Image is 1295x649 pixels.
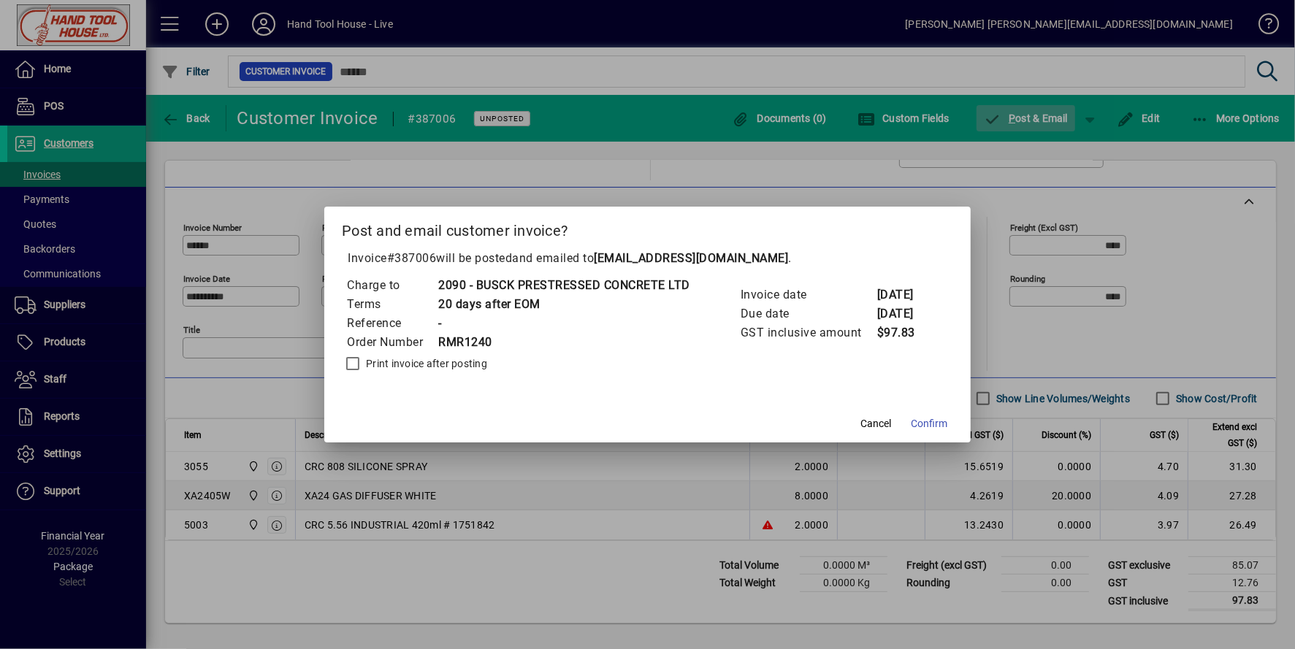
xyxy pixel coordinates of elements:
[911,416,947,431] span: Confirm
[740,304,876,323] td: Due date
[438,333,690,352] td: RMR1240
[876,304,935,323] td: [DATE]
[876,323,935,342] td: $97.83
[324,207,971,249] h2: Post and email customer invoice?
[740,323,876,342] td: GST inclusive amount
[438,295,690,314] td: 20 days after EOM
[342,250,953,267] p: Invoice will be posted .
[438,276,690,295] td: 2090 - BUSCK PRESTRESSED CONCRETE LTD
[346,333,438,352] td: Order Number
[346,314,438,333] td: Reference
[438,314,690,333] td: -
[594,251,788,265] b: [EMAIL_ADDRESS][DOMAIN_NAME]
[740,285,876,304] td: Invoice date
[512,251,788,265] span: and emailed to
[876,285,935,304] td: [DATE]
[852,410,899,437] button: Cancel
[387,251,437,265] span: #387006
[346,295,438,314] td: Terms
[860,416,891,431] span: Cancel
[905,410,953,437] button: Confirm
[346,276,438,295] td: Charge to
[363,356,487,371] label: Print invoice after posting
